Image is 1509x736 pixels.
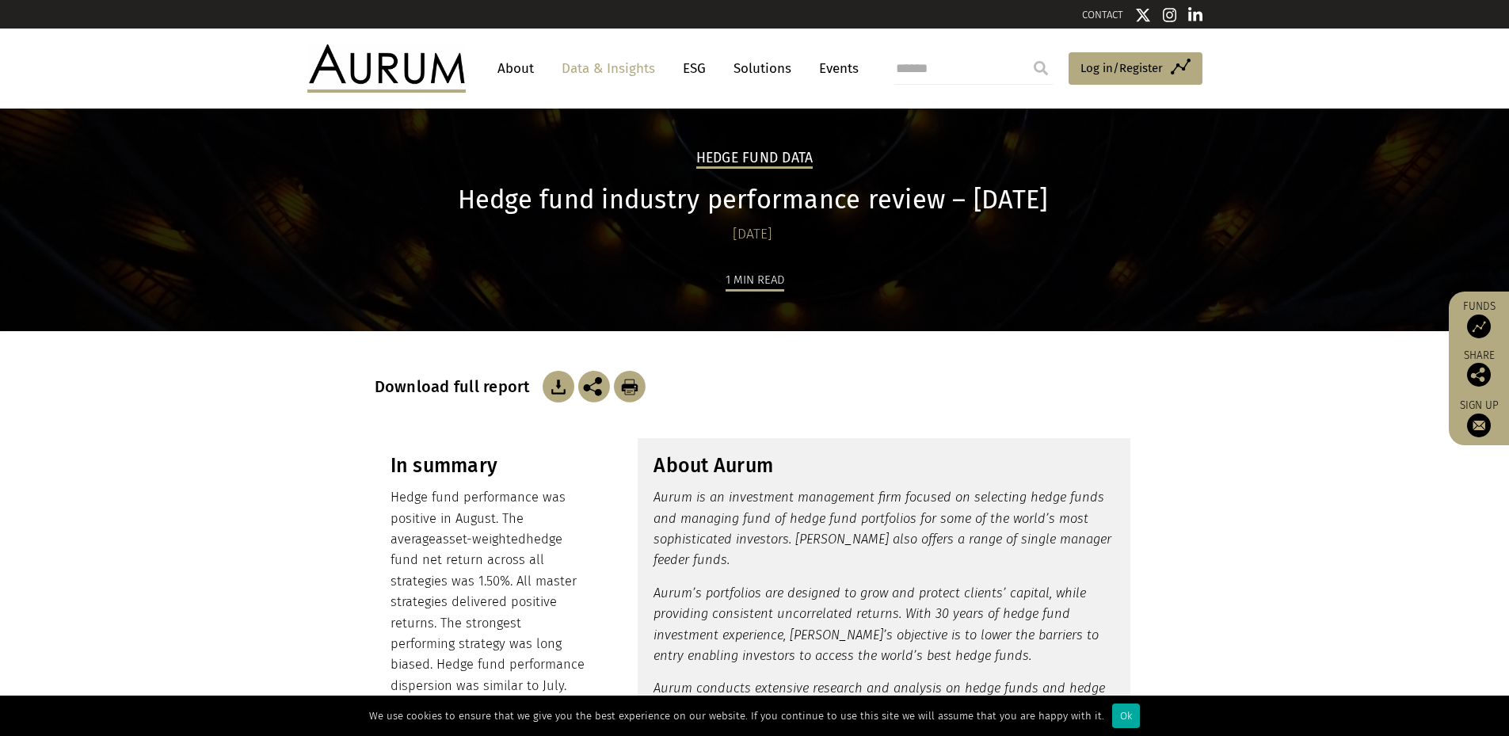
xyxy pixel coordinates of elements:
[726,270,784,292] div: 1 min read
[1135,7,1151,23] img: Twitter icon
[1467,414,1491,437] img: Sign up to our newsletter
[675,54,714,83] a: ESG
[1112,704,1140,728] div: Ok
[375,377,539,396] h3: Download full report
[391,487,588,696] p: Hedge fund performance was positive in August. The average hedge fund net return across all strat...
[1457,299,1501,338] a: Funds
[1188,7,1202,23] img: Linkedin icon
[1082,9,1123,21] a: CONTACT
[1467,363,1491,387] img: Share this post
[654,490,1111,567] em: Aurum is an investment management firm focused on selecting hedge funds and managing fund of hedg...
[726,54,799,83] a: Solutions
[578,371,610,402] img: Share this post
[1025,52,1057,84] input: Submit
[811,54,859,83] a: Events
[654,585,1099,663] em: Aurum’s portfolios are designed to grow and protect clients’ capital, while providing consistent ...
[614,371,646,402] img: Download Article
[1467,315,1491,338] img: Access Funds
[696,150,814,169] h2: Hedge Fund Data
[1457,350,1501,387] div: Share
[375,185,1131,215] h1: Hedge fund industry performance review – [DATE]
[1080,59,1163,78] span: Log in/Register
[490,54,542,83] a: About
[436,532,526,547] span: asset-weighted
[375,223,1131,246] div: [DATE]
[1163,7,1177,23] img: Instagram icon
[307,44,466,92] img: Aurum
[1069,52,1202,86] a: Log in/Register
[543,371,574,402] img: Download Article
[654,454,1115,478] h3: About Aurum
[391,454,588,478] h3: In summary
[554,54,663,83] a: Data & Insights
[1457,399,1501,437] a: Sign up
